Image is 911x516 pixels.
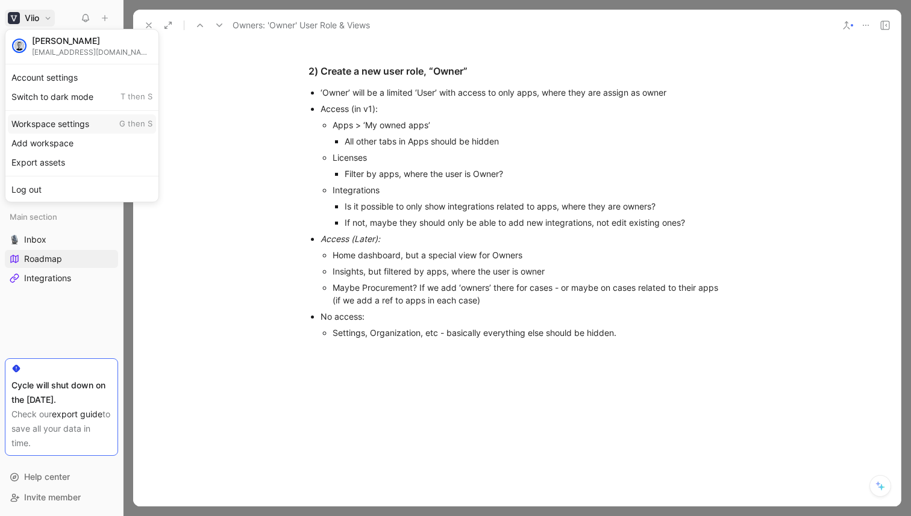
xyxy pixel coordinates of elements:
[8,153,156,172] div: Export assets
[119,119,152,129] span: G then S
[8,134,156,153] div: Add workspace
[32,36,152,46] div: [PERSON_NAME]
[121,92,152,102] span: T then S
[8,68,156,87] div: Account settings
[13,40,25,52] img: avatar
[32,48,152,57] div: [EMAIL_ADDRESS][DOMAIN_NAME]
[8,114,156,134] div: Workspace settings
[5,29,159,202] div: ViioViio
[8,180,156,199] div: Log out
[8,87,156,107] div: Switch to dark mode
